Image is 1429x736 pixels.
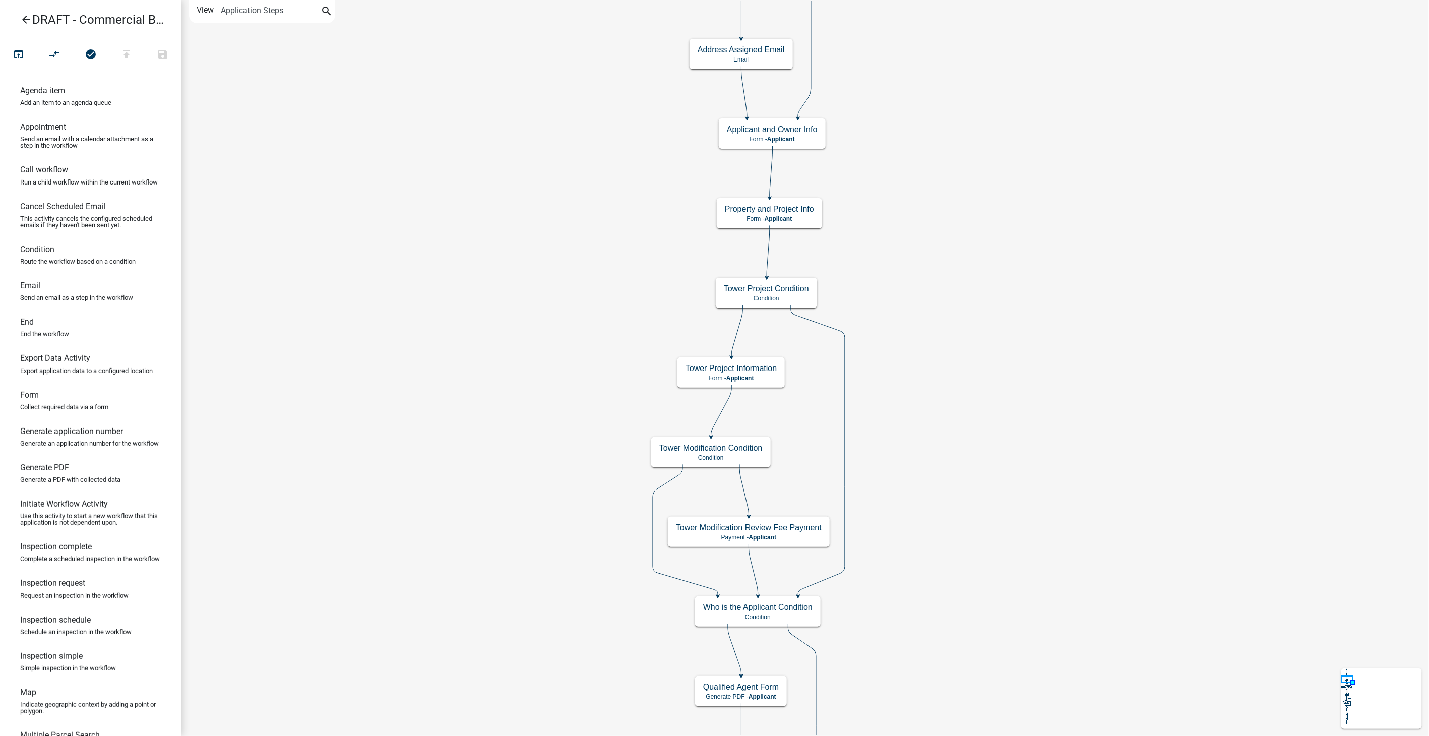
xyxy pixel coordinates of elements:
button: Auto Layout [36,44,73,66]
p: Complete a scheduled inspection in the workflow [20,556,160,562]
h5: Tower Modification Condition [659,443,763,453]
h5: Address Assigned Email [698,45,785,54]
p: Simple inspection in the workflow [20,665,116,671]
span: Applicant [726,375,754,382]
h5: Who is the Applicant Condition [703,602,813,612]
h6: End [20,317,34,327]
h5: Property and Project Info [725,204,814,214]
p: Form - [686,375,777,382]
h6: Appointment [20,122,66,132]
h6: Inspection simple [20,651,83,661]
h6: Cancel Scheduled Email [20,202,106,211]
p: Indicate geographic context by adding a point or polygon. [20,701,161,714]
p: Run a child workflow within the current workflow [20,179,158,186]
p: Collect required data via a form [20,404,108,410]
p: Use this activity to start a new workflow that this application is not dependent upon. [20,513,161,526]
span: Applicant [749,693,776,700]
h6: Form [20,390,39,400]
button: Save [145,44,181,66]
p: Request an inspection in the workflow [20,592,129,599]
p: Form - [725,215,814,222]
i: check_circle [85,48,97,63]
p: Generate PDF - [703,693,779,700]
div: Workflow actions [1,44,181,69]
span: Applicant [749,534,777,541]
i: arrow_back [20,14,32,28]
p: This activity cancels the configured scheduled emails if they haven't been sent yet. [20,215,161,228]
p: Condition [703,614,813,621]
button: Test Workflow [1,44,37,66]
p: Send an email with a calendar attachment as a step in the workflow [20,136,161,149]
i: open_in_browser [13,48,25,63]
p: Send an email as a step in the workflow [20,294,133,301]
i: publish [120,48,133,63]
h5: Tower Project Condition [724,284,809,293]
h6: Initiate Workflow Activity [20,499,108,509]
p: Generate an application number for the workflow [20,440,159,447]
i: search [321,5,333,19]
p: Form - [727,136,818,143]
button: Publish [108,44,145,66]
a: DRAFT - Commercial Building Permit [8,8,165,31]
h6: Condition [20,244,54,254]
h6: Call workflow [20,165,68,174]
button: search [319,4,335,20]
p: Route the workflow based on a condition [20,258,136,265]
i: save [157,48,169,63]
span: Applicant [765,215,792,222]
i: compare_arrows [49,48,61,63]
h5: Tower Modification Review Fee Payment [676,523,822,532]
h6: Inspection complete [20,542,92,551]
h6: Generate application number [20,426,123,436]
h5: Qualified Agent Form [703,682,779,692]
h6: Agenda item [20,86,65,95]
p: Condition [724,295,809,302]
p: Generate a PDF with collected data [20,476,120,483]
p: Email [698,56,785,63]
p: Schedule an inspection in the workflow [20,629,132,635]
h6: Map [20,688,36,697]
p: Add an item to an agenda queue [20,99,111,106]
h6: Export Data Activity [20,353,90,363]
h6: Inspection request [20,578,85,588]
button: No problems [73,44,109,66]
span: Applicant [767,136,795,143]
p: End the workflow [20,331,69,337]
h6: Inspection schedule [20,615,91,625]
p: Condition [659,454,763,461]
p: Payment - [676,534,822,541]
h5: Tower Project Information [686,363,777,373]
p: Export application data to a configured location [20,367,153,374]
h6: Email [20,281,40,290]
h5: Applicant and Owner Info [727,125,818,134]
h6: Generate PDF [20,463,69,472]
